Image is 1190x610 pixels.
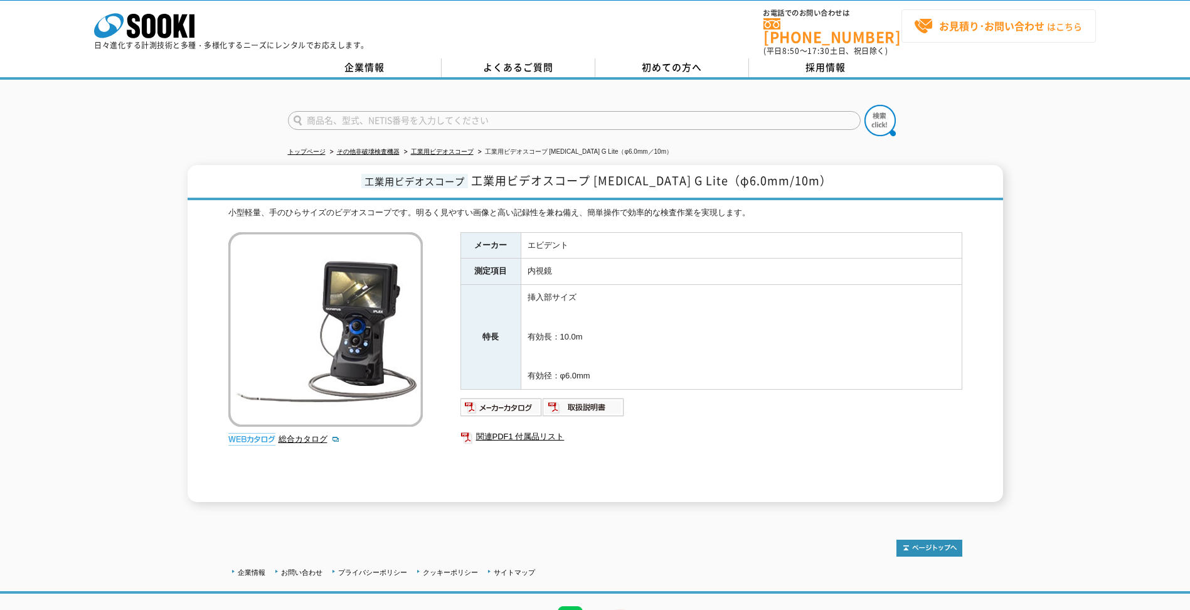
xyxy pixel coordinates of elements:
a: その他非破壊検査機器 [337,148,400,155]
a: よくあるご質問 [442,58,595,77]
p: 日々進化する計測技術と多種・多様化するニーズにレンタルでお応えします。 [94,41,369,49]
img: メーカーカタログ [460,397,543,417]
img: webカタログ [228,433,275,446]
a: 初めての方へ [595,58,749,77]
a: クッキーポリシー [423,569,478,576]
span: 17:30 [807,45,830,56]
a: プライバシーポリシー [338,569,407,576]
img: 工業用ビデオスコープ IPLEX G Lite（φ6.0mm／10m） [228,232,423,427]
input: 商品名、型式、NETIS番号を入力してください [288,111,861,130]
div: 小型軽量、手のひらサイズのビデオスコープです。明るく見やすい画像と高い記録性を兼ね備え、簡単操作で効率的な検査作業を実現します。 [228,206,962,220]
a: 総合カタログ [279,434,340,444]
strong: お見積り･お問い合わせ [939,18,1044,33]
th: 測定項目 [460,259,521,285]
span: 工業用ビデオスコープ [MEDICAL_DATA] G Lite（φ6.0mm/10m） [471,172,832,189]
img: トップページへ [896,540,962,557]
span: はこちら [914,17,1082,36]
span: 初めての方へ [642,60,702,74]
a: 工業用ビデオスコープ [411,148,474,155]
span: 8:50 [782,45,800,56]
li: 工業用ビデオスコープ [MEDICAL_DATA] G Lite（φ6.0mm／10m） [475,146,673,159]
th: 特長 [460,285,521,390]
th: メーカー [460,232,521,259]
a: 関連PDF1 付属品リスト [460,429,962,445]
td: 内視鏡 [521,259,962,285]
a: お見積り･お問い合わせはこちら [901,9,1096,43]
td: エビデント [521,232,962,259]
img: 取扱説明書 [543,397,625,417]
span: 工業用ビデオスコープ [361,174,468,188]
a: 採用情報 [749,58,903,77]
a: お問い合わせ [281,569,322,576]
a: サイトマップ [494,569,535,576]
a: メーカーカタログ [460,405,543,415]
img: btn_search.png [864,105,896,136]
a: 企業情報 [288,58,442,77]
span: お電話でのお問い合わせは [763,9,901,17]
td: 挿入部サイズ 有効長：10.0m 有効径：φ6.0mm [521,285,962,390]
span: (平日 ～ 土日、祝日除く) [763,45,888,56]
a: 企業情報 [238,569,265,576]
a: トップページ [288,148,326,155]
a: [PHONE_NUMBER] [763,18,901,44]
a: 取扱説明書 [543,405,625,415]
